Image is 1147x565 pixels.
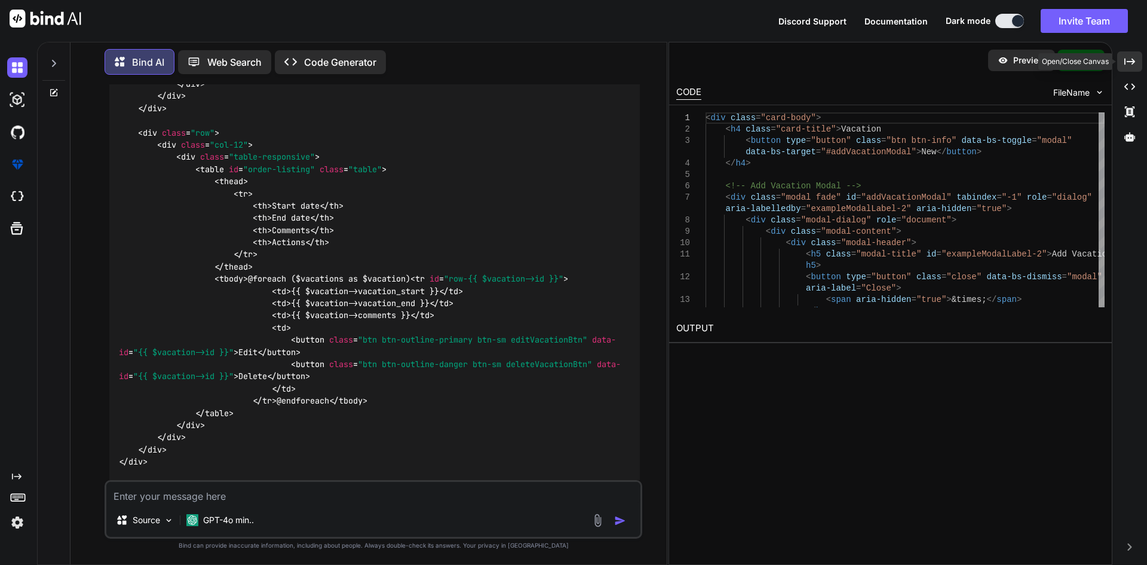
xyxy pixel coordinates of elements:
[257,225,267,236] span: th
[996,193,1001,202] span: =
[296,359,324,369] span: button
[911,238,916,248] span: >
[821,147,916,157] span: "#addVacationModal"
[214,176,248,187] span: < >
[731,113,756,123] span: class
[1094,87,1105,97] img: chevron down
[186,420,200,430] span: div
[986,272,1062,282] span: data-bs-dismiss
[725,124,730,134] span: <
[871,272,911,282] span: "button"
[941,249,1047,259] span: "exampleModalLabel-2"
[181,152,195,163] span: div
[676,135,690,146] div: 3
[771,215,796,225] span: class
[846,193,856,202] span: id
[771,124,775,134] span: =
[775,124,836,134] span: "card-title"
[358,359,592,369] span: "btn btn-outline-danger btn-sm deleteVacationBtn"
[710,113,725,123] span: div
[771,227,786,236] span: div
[157,432,186,443] span: </ >
[1013,54,1045,66] p: Preview
[861,283,896,293] span: "Close"
[7,187,27,207] img: cloudideIcon
[750,215,765,225] span: div
[148,444,162,455] span: div
[1032,136,1036,145] span: =
[786,238,790,248] span: <
[841,124,881,134] span: Vacation
[796,215,801,225] span: =
[816,113,821,123] span: >
[257,213,267,224] span: th
[277,310,286,321] span: td
[267,371,310,382] span: </ >
[105,541,642,550] p: Bind can provide inaccurate information, including about people. Always double-check its answers....
[164,515,174,526] img: Pick Models
[234,188,253,199] span: < >
[896,227,901,236] span: >
[203,514,254,526] p: GPT-4o min..
[133,347,234,358] span: "{{ $vacation->id }}"
[986,295,996,304] span: </
[806,283,856,293] span: aria-label
[272,298,291,309] span: < >
[856,136,881,145] span: class
[281,383,291,394] span: td
[119,359,621,381] span: data-id
[591,514,605,527] img: attachment
[996,295,1017,304] span: span
[200,164,224,175] span: table
[444,274,563,285] span: "row-{{ $vacation->id }}"
[811,238,836,248] span: class
[946,272,982,282] span: "close"
[148,103,162,114] span: div
[272,286,291,297] span: < >
[7,90,27,110] img: darkAi-studio
[219,274,243,285] span: tbody
[229,164,238,175] span: id
[207,55,262,69] p: Web Search
[267,347,296,358] span: button
[806,306,816,316] span: </
[706,113,710,123] span: <
[731,193,746,202] span: div
[951,215,956,225] span: >
[253,200,272,211] span: < >
[916,147,921,157] span: >
[676,112,690,124] div: 1
[786,136,806,145] span: type
[339,396,363,407] span: tbody
[430,274,439,285] span: id
[781,193,841,202] span: "modal fade"
[676,124,690,135] div: 2
[214,274,248,285] span: < >
[836,124,841,134] span: >
[896,283,901,293] span: >
[1001,193,1022,202] span: "-1"
[181,139,205,150] span: class
[676,271,690,283] div: 12
[1047,193,1051,202] span: =
[911,295,916,304] span: =
[229,152,315,163] span: "table-responsive"
[926,249,936,259] span: id
[7,122,27,142] img: githubDark
[310,225,334,236] span: </ >
[143,127,157,138] span: div
[669,314,1112,343] h2: OUTPUT
[861,193,951,202] span: "addVacationModal"
[320,164,344,175] span: class
[119,335,616,358] span: data-id
[329,396,367,407] span: </ >
[790,238,805,248] span: div
[224,261,248,272] span: thead
[186,78,200,89] span: div
[901,215,951,225] span: "document"
[176,78,205,89] span: </ >
[304,55,376,69] p: Code Generator
[961,136,1032,145] span: data-bs-toggle
[831,295,851,304] span: span
[449,286,458,297] span: td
